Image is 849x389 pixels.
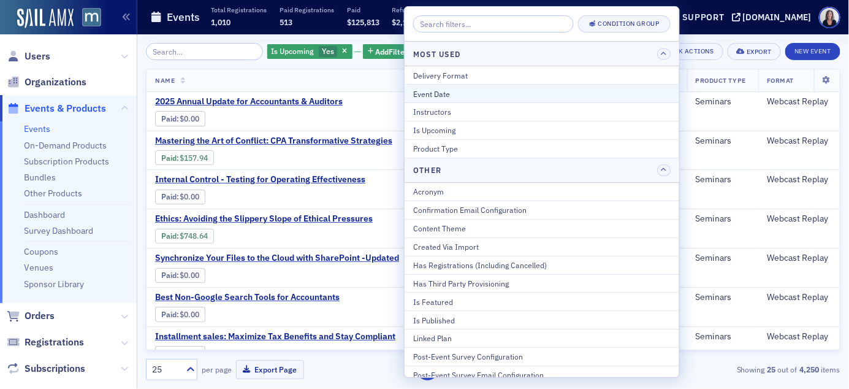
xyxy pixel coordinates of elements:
button: Delivery Format [405,66,679,84]
button: Export [728,43,781,60]
a: Best Non-Google Search Tools for Accountants [155,292,361,303]
a: Bundles [24,172,56,183]
button: Has Third Party Provisioning [405,274,679,293]
a: Other Products [24,188,82,199]
h1: Events [167,10,200,25]
div: Condition Group [598,20,660,27]
a: Events & Products [7,102,106,115]
button: Condition Group [578,15,671,33]
button: Post-Event Survey Email Configuration [405,366,679,384]
span: Yes [322,46,334,56]
span: Is Upcoming [272,46,314,56]
div: Webcast Replay [767,174,831,185]
button: Post-Event Survey Configuration [405,347,679,366]
span: $0.00 [180,271,200,280]
div: Post-Event Survey Configuration [413,351,671,362]
button: New Event [785,43,840,60]
span: $0.00 [180,192,200,201]
div: Created Via Import [413,241,671,252]
button: Confirmation Email Configuration [405,201,679,219]
span: $125,813 [347,17,379,27]
button: [DOMAIN_NAME] [732,13,816,21]
a: Survey Dashboard [24,225,93,236]
span: : [161,271,180,280]
span: 513 [280,17,292,27]
div: Yes [267,44,352,60]
a: Coupons [24,246,58,257]
div: Has Third Party Provisioning [413,278,671,289]
div: Support [682,12,725,23]
a: Installment sales: Maximize Tax Benefits and Stay Compliant [155,331,395,342]
a: Ethics: Avoiding the Slippery Slope of Ethical Pressures [155,214,373,225]
img: SailAMX [17,9,74,28]
span: Organizations [25,75,86,89]
span: Users [25,50,50,63]
div: Is Published [413,315,671,326]
div: Product Type [413,143,671,154]
a: Mastering the Art of Conflict: CPA Transformative Strategies [155,136,392,147]
div: Delivery Format [413,70,671,81]
div: Seminars [696,253,750,264]
div: Has Registrations (Including Cancelled) [413,260,671,271]
div: Event Date [413,88,671,99]
p: Refunded [392,6,421,14]
strong: 4,250 [798,364,821,375]
a: Paid [161,192,177,201]
button: Event Date [405,84,679,102]
span: Synchronize Your Files to the Cloud with SharePoint -Updated [155,253,399,264]
a: New Event [785,45,840,56]
div: Export [747,48,772,55]
a: Events [24,123,50,134]
div: Seminars [696,292,750,303]
span: : [161,231,180,241]
a: 2025 Annual Update for Accountants & Auditors [155,96,361,107]
a: Paid [161,114,177,123]
label: per page [202,364,232,375]
div: Seminars [696,214,750,225]
div: Webcast Replay [767,331,831,342]
a: Paid [161,153,177,163]
a: Subscriptions [7,362,85,376]
div: [DOMAIN_NAME] [743,12,812,23]
button: Has Registrations (Including Cancelled) [405,256,679,274]
span: $0.00 [180,114,200,123]
strong: 25 [765,364,778,375]
p: Net [434,6,466,14]
a: Dashboard [24,209,65,220]
button: Is Upcoming [405,121,679,139]
span: : [161,310,180,319]
div: Showing out of items [617,364,840,375]
span: : [161,349,180,358]
span: : [161,192,180,201]
p: Total Registrations [211,6,267,14]
div: Paid: 0 - $0 [155,307,205,322]
span: $157.94 [180,153,208,163]
span: Add Filter [376,46,408,57]
div: 25 [152,363,179,376]
a: Subscription Products [24,156,109,167]
div: Linked Plan [413,333,671,344]
a: Orders [7,309,55,323]
span: Profile [819,7,840,28]
a: Internal Control - Testing for Operating Effectiveness [155,174,365,185]
span: Product Type [696,76,746,85]
a: Registrations [7,336,84,349]
a: Paid [161,310,177,319]
div: Seminars [696,331,750,342]
span: Name [155,76,175,85]
span: Registrations [25,336,84,349]
div: Paid: 0 - $0 [155,190,205,204]
button: Content Theme [405,219,679,237]
div: Webcast Replay [767,136,831,147]
a: Paid [161,271,177,280]
span: Events & Products [25,102,106,115]
a: Users [7,50,50,63]
a: Venues [24,262,53,273]
a: Sponsor Library [24,279,84,290]
span: Orders [25,309,55,323]
div: Paid: 0 - $0 [155,268,205,283]
a: On-Demand Products [24,140,107,151]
